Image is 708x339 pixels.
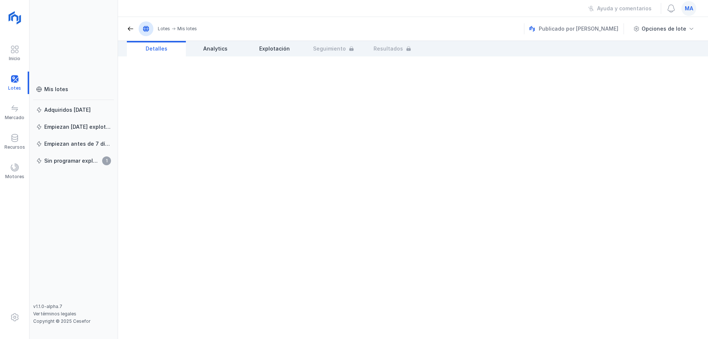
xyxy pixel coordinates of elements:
[245,41,304,56] a: Explotación
[6,8,24,27] img: logoRight.svg
[313,45,346,52] span: Seguimiento
[33,154,114,167] a: Sin programar explotación1
[259,45,290,52] span: Explotación
[146,45,167,52] span: Detalles
[158,26,170,32] div: Lotes
[5,115,24,121] div: Mercado
[177,26,197,32] div: Mis lotes
[33,103,114,117] a: Adquiridos [DATE]
[374,45,403,52] span: Resultados
[102,156,111,165] span: 1
[203,45,228,52] span: Analytics
[4,144,25,150] div: Recursos
[127,41,186,56] a: Detalles
[529,26,535,32] img: nemus.svg
[33,311,76,316] a: Ver términos legales
[33,120,114,134] a: Empiezan [DATE] explotación
[33,304,114,309] div: v1.1.0-alpha.7
[44,123,111,131] div: Empiezan [DATE] explotación
[529,23,625,34] div: Publicado por [PERSON_NAME]
[44,106,91,114] div: Adquiridos [DATE]
[44,140,111,148] div: Empiezan antes de 7 días
[363,41,422,56] a: Resultados
[642,25,686,32] div: Opciones de lote
[186,41,245,56] a: Analytics
[44,157,100,165] div: Sin programar explotación
[9,56,20,62] div: Inicio
[33,318,114,324] div: Copyright © 2025 Cesefor
[33,83,114,96] a: Mis lotes
[44,86,68,93] div: Mis lotes
[33,137,114,151] a: Empiezan antes de 7 días
[685,5,693,12] span: ma
[5,174,24,180] div: Motores
[597,5,652,12] div: Ayuda y comentarios
[583,2,656,15] button: Ayuda y comentarios
[304,41,363,56] a: Seguimiento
